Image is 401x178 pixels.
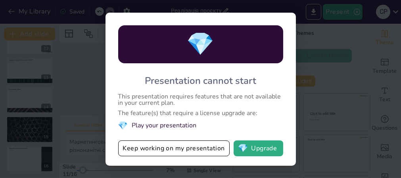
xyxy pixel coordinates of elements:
li: Play your presentation [118,120,283,131]
div: The feature(s) that require a license upgrade are: [118,110,283,116]
button: Keep working on my presentation [118,140,230,156]
span: diamond [118,120,128,131]
button: diamondUpgrade [234,140,283,156]
div: Presentation cannot start [145,74,256,87]
span: diamond [187,29,215,59]
span: diamond [238,144,248,152]
div: This presentation requires features that are not available in your current plan. [118,93,283,106]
